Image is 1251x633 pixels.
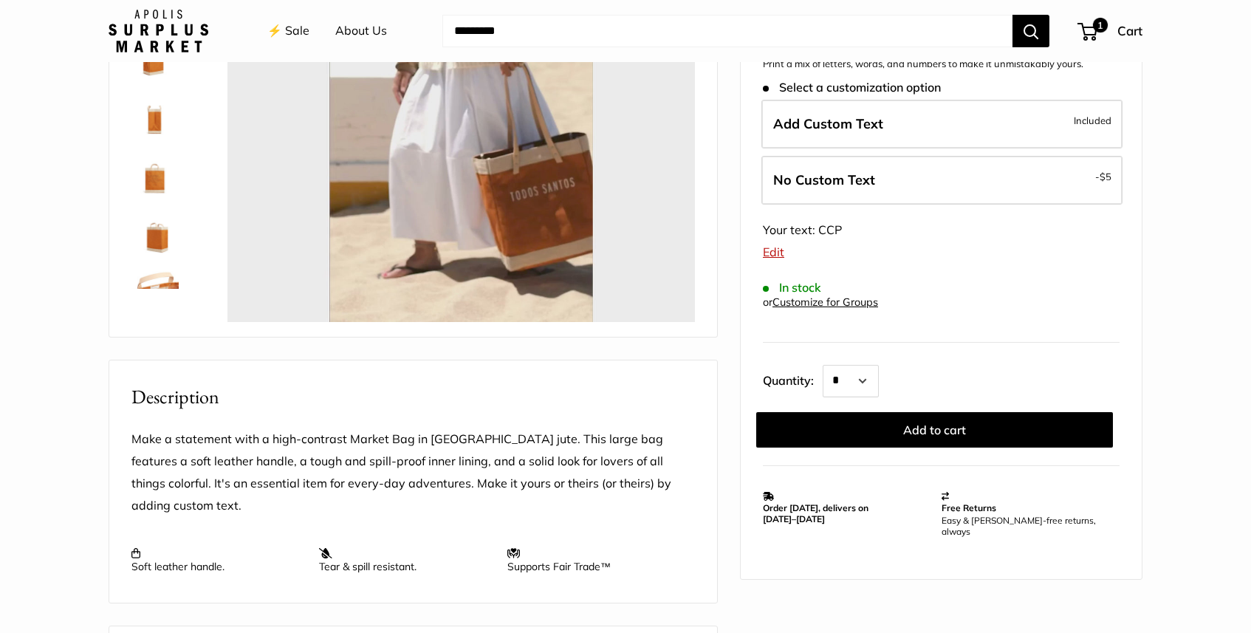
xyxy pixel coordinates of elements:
[1012,15,1049,47] button: Search
[442,15,1012,47] input: Search...
[128,88,182,141] a: Market Bag in Cognac
[763,502,868,524] strong: Order [DATE], delivers on [DATE]–[DATE]
[942,502,996,513] strong: Free Returns
[763,57,1120,72] p: Print a mix of letters, words, and numbers to make it unmistakably yours.
[1074,112,1111,129] span: Included
[131,91,179,138] img: Market Bag in Cognac
[109,10,208,52] img: Apolis: Surplus Market
[128,147,182,200] a: description_Seal of authenticity printed on the backside of every bag.
[1093,18,1108,32] span: 1
[763,292,878,312] div: or
[128,265,182,318] a: Market Bag in Cognac
[128,206,182,259] a: Market Bag in Cognac
[1100,171,1111,182] span: $5
[773,115,883,132] span: Add Custom Text
[1079,19,1142,43] a: 1 Cart
[756,412,1113,448] button: Add to cart
[319,547,492,573] p: Tear & spill resistant.
[1117,23,1142,38] span: Cart
[763,222,842,237] span: Your text: CCP
[761,100,1123,148] label: Add Custom Text
[773,171,875,188] span: No Custom Text
[772,295,878,309] a: Customize for Groups
[763,281,821,295] span: In stock
[131,383,695,411] h2: Description
[267,20,309,42] a: ⚡️ Sale
[761,156,1123,205] label: Leave Blank
[942,515,1113,537] p: Easy & [PERSON_NAME]-free returns, always
[131,547,304,573] p: Soft leather handle.
[335,20,387,42] a: About Us
[507,547,680,573] p: Supports Fair Trade™
[763,244,784,259] a: Edit
[131,428,695,517] p: Make a statement with a high-contrast Market Bag in [GEOGRAPHIC_DATA] jute. This large bag featur...
[1095,168,1111,185] span: -
[131,268,179,315] img: Market Bag in Cognac
[763,360,823,397] label: Quantity:
[763,81,941,95] span: Select a customization option
[131,150,179,197] img: description_Seal of authenticity printed on the backside of every bag.
[131,209,179,256] img: Market Bag in Cognac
